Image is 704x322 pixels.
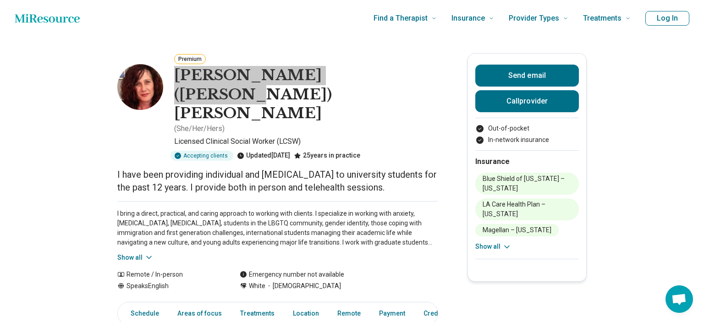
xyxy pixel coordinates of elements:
[240,270,344,279] div: Emergency number not available
[117,209,438,247] p: I bring a direct, practical, and caring approach to working with clients. I specialize in working...
[117,270,221,279] div: Remote / In-person
[475,90,579,112] button: Callprovider
[475,173,579,195] li: Blue Shield of [US_STATE] – [US_STATE]
[174,136,438,147] p: Licensed Clinical Social Worker (LCSW)
[451,12,485,25] span: Insurance
[294,151,360,161] div: 25 years in practice
[475,124,579,133] li: Out-of-pocket
[174,123,225,134] p: ( She/Her/Hers )
[117,64,163,110] img: Kimberly Prohaska, Licensed Clinical Social Worker (LCSW)
[117,281,221,291] div: Speaks English
[117,168,438,194] p: I have been providing individual and [MEDICAL_DATA] to university students for the past 12 years....
[475,198,579,220] li: LA Care Health Plan – [US_STATE]
[265,281,341,291] span: [DEMOGRAPHIC_DATA]
[475,224,559,236] li: Magellan – [US_STATE]
[117,253,154,262] button: Show all
[509,12,559,25] span: Provider Types
[665,285,693,313] div: Open chat
[583,12,621,25] span: Treatments
[237,151,290,161] div: Updated [DATE]
[475,242,511,251] button: Show all
[475,156,579,167] h2: Insurance
[174,54,206,64] button: Premium
[475,135,579,145] li: In-network insurance
[249,281,265,291] span: White
[170,151,233,161] div: Accepting clients
[174,66,438,123] h1: [PERSON_NAME] ([PERSON_NAME]) [PERSON_NAME]
[475,65,579,87] button: Send email
[15,9,80,27] a: Home page
[374,12,428,25] span: Find a Therapist
[645,11,689,26] button: Log In
[475,124,579,145] ul: Payment options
